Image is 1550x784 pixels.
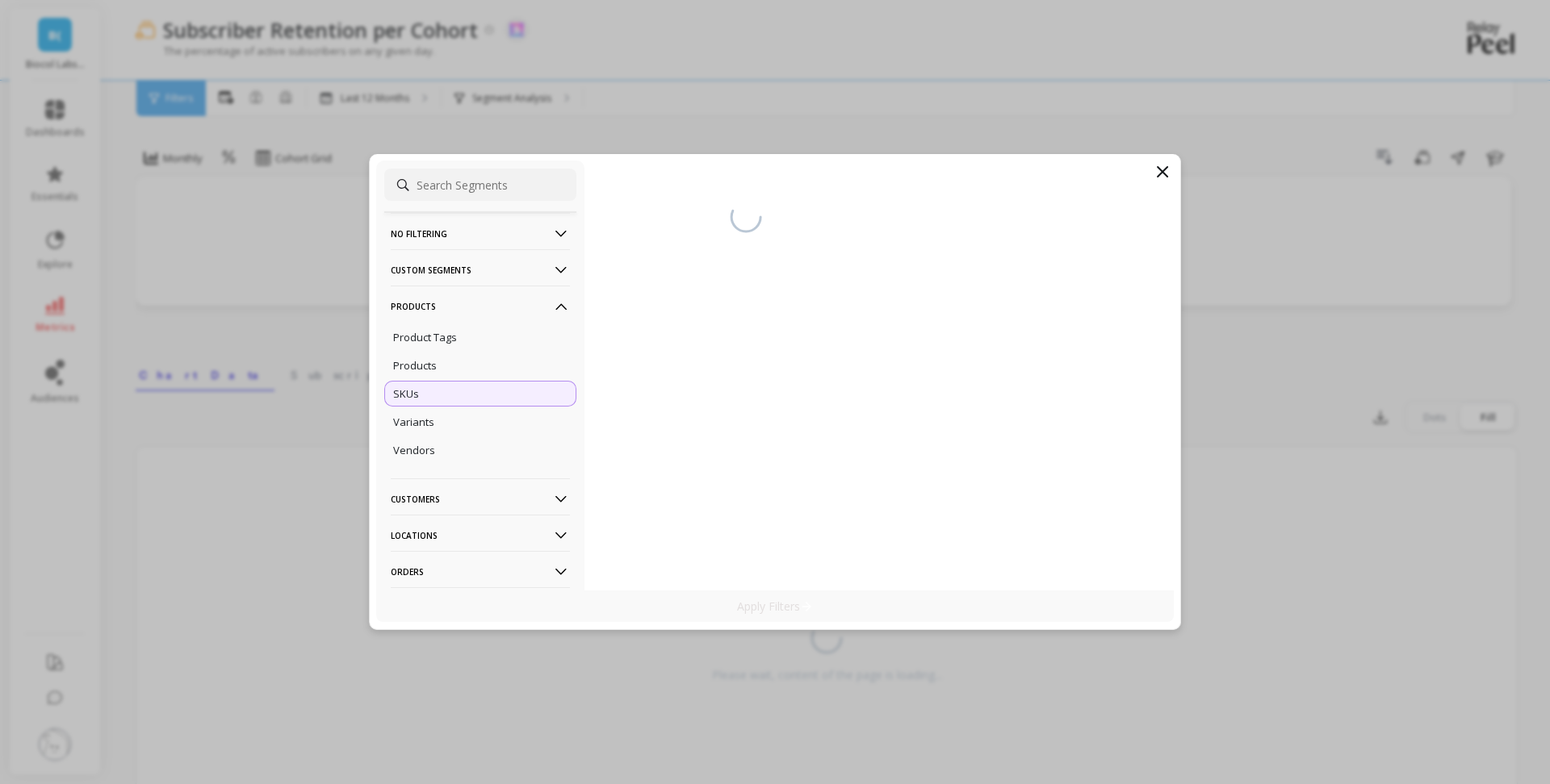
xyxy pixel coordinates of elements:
input: Search Segments [384,169,576,201]
p: Apply Filters [737,598,814,614]
p: Locations [391,515,570,556]
p: SKUs [393,386,419,401]
p: Products [393,358,437,373]
p: Subscriptions [391,587,570,628]
p: Product Tags [393,330,457,344]
p: Customers [391,478,570,519]
p: Vendors [393,443,435,457]
p: Custom Segments [391,249,570,290]
p: Products [391,286,570,327]
p: Variants [393,415,434,429]
p: Orders [391,551,570,592]
p: No filtering [391,213,570,254]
